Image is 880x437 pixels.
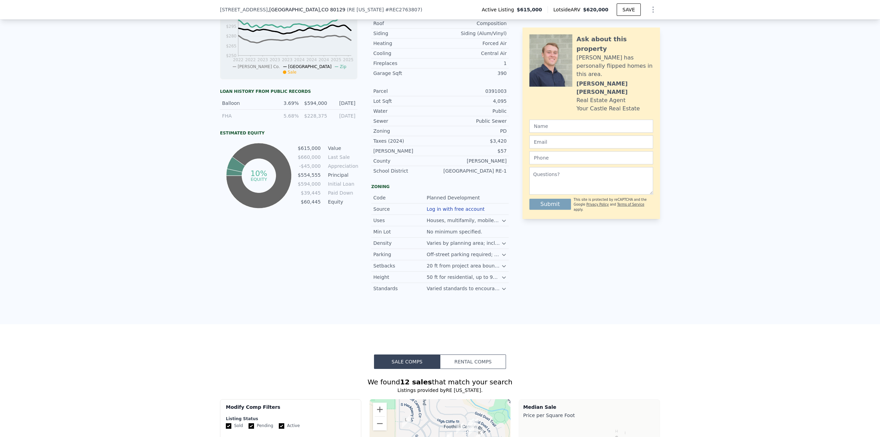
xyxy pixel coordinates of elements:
[220,377,660,387] div: We found that match your search
[268,6,345,13] span: , [GEOGRAPHIC_DATA]
[576,54,653,78] div: [PERSON_NAME] has personally flipped homes in this area.
[373,118,440,124] div: Sewer
[373,98,440,105] div: Lot Sqft
[373,148,440,154] div: [PERSON_NAME]
[373,167,440,174] div: School District
[297,198,321,206] td: $60,445
[373,138,440,144] div: Taxes (2024)
[440,148,507,154] div: $57
[402,416,410,428] div: 9574 Painted Canyon Cir
[249,423,254,429] input: Pending
[427,251,501,258] div: Off-street parking required; varies by specific planning area.
[523,404,656,411] div: Median Sale
[400,378,432,386] strong: 12 sales
[288,64,331,69] span: [GEOGRAPHIC_DATA]
[373,157,440,164] div: County
[471,418,478,430] div: 9522 Castle Ridge Cir
[553,6,583,13] span: Lotside ARV
[249,423,273,429] label: Pending
[440,118,507,124] div: Public Sewer
[523,411,656,420] div: Price per Square Foot
[275,100,299,107] div: 3.69%
[319,57,329,62] tspan: 2024
[586,203,609,206] a: Privacy Policy
[220,89,357,94] div: Loan history from public records
[327,198,357,206] td: Equity
[245,57,256,62] tspan: 2022
[373,128,440,134] div: Zoning
[371,184,509,189] div: Zoning
[297,162,321,170] td: -$45,000
[373,20,440,27] div: Roof
[440,70,507,77] div: 390
[373,417,387,430] button: Zoom out
[320,7,345,12] span: , CO 80129
[220,387,660,394] div: Listings provided by RE [US_STATE] .
[327,144,357,152] td: Value
[466,418,474,430] div: 9506 Castle Ridge Cir
[373,403,387,416] button: Zoom in
[347,6,422,13] div: ( )
[583,7,608,12] span: $620,000
[373,285,427,292] div: Standards
[226,404,355,416] div: Modify Comp Filters
[440,157,507,164] div: [PERSON_NAME]
[427,194,481,201] div: Planned Development
[440,60,507,67] div: 1
[306,57,317,62] tspan: 2024
[327,180,357,188] td: Initial Loan
[456,423,464,434] div: 2548 Foothills Canyon Ct
[373,274,427,281] div: Height
[279,423,300,429] label: Active
[625,431,626,435] text: I
[617,3,641,16] button: SAVE
[576,80,653,96] div: [PERSON_NAME] [PERSON_NAME]
[349,7,384,12] span: RE [US_STATE]
[617,203,644,206] a: Terms of Service
[373,206,427,212] div: Source
[427,206,485,212] button: Log in with free account
[385,7,420,12] span: # REC2763807
[574,197,653,212] div: This site is protected by reCAPTCHA and the Google and apply.
[440,98,507,105] div: 4,095
[257,57,268,62] tspan: 2023
[427,240,501,247] div: Varies by planning area; includes high density residential areas.
[226,34,236,39] tspan: $280
[374,354,440,369] button: Sale Comps
[343,57,354,62] tspan: 2025
[327,171,357,179] td: Principal
[269,57,280,62] tspan: 2023
[373,70,440,77] div: Garage Sqft
[282,57,293,62] tspan: 2023
[373,40,440,47] div: Heating
[529,135,653,149] input: Email
[529,120,653,133] input: Name
[327,189,357,197] td: Paid Down
[517,6,542,13] span: $615,000
[440,354,506,369] button: Rental Comps
[427,262,501,269] div: 20 ft from project area boundaries; 30 ft from arterial highways.
[303,100,327,107] div: $594,000
[340,64,346,69] span: Zip
[427,228,484,235] div: No minimum specified.
[373,108,440,114] div: Water
[373,30,440,37] div: Siding
[297,180,321,188] td: $594,000
[222,100,271,107] div: Balloon
[297,153,321,161] td: $660,000
[373,240,427,247] div: Density
[297,171,321,179] td: $554,555
[297,189,321,197] td: $39,445
[226,423,231,429] input: Sold
[331,57,341,62] tspan: 2025
[440,30,507,37] div: Siding (Alum/Vinyl)
[440,88,507,95] div: 0391003
[331,112,355,119] div: [DATE]
[440,40,507,47] div: Forced Air
[233,57,244,62] tspan: 2022
[373,217,427,224] div: Uses
[576,34,653,54] div: Ask about this property
[373,228,427,235] div: Min Lot
[576,96,626,105] div: Real Estate Agent
[297,144,321,152] td: $615,000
